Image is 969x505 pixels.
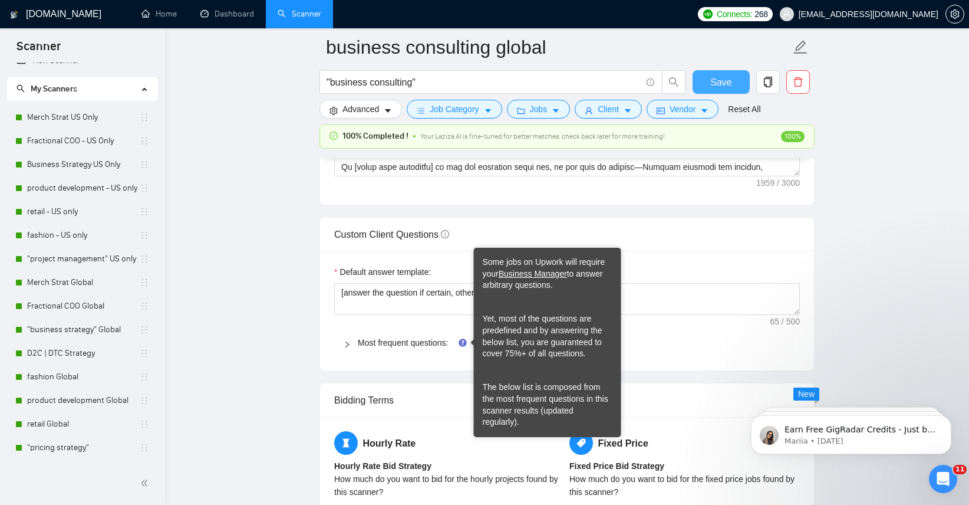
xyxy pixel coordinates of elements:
[484,106,492,115] span: caret-down
[334,473,565,499] div: How much do you want to bid for the hourly projects found by this scanner?
[27,224,140,247] a: fashion - US only
[420,132,665,140] span: Your Laziza AI is fine-tuned for better matches, check back later for more training!
[7,247,157,271] li: "project management" US only
[530,103,548,116] span: Jobs
[27,271,140,294] a: Merch Strat Global
[7,271,157,294] li: Merch Strat Global
[417,106,425,115] span: bars
[326,32,790,62] input: Scanner name...
[7,106,157,129] li: Merch Strat US Only
[657,106,665,115] span: idcard
[7,365,157,389] li: fashion Global
[793,40,808,55] span: edit
[457,337,468,348] div: Tooltip anchor
[27,294,140,318] a: Fractional COO Global
[140,349,149,358] span: holder
[31,84,77,94] span: My Scanners
[342,130,408,143] span: 100% Completed !
[569,431,800,455] h5: Fixed Price
[754,8,767,21] span: 268
[334,431,565,455] h5: Hourly Rate
[663,77,685,87] span: search
[7,436,157,460] li: "pricing strategy"
[329,106,338,115] span: setting
[334,461,431,471] b: Hourly Rate Bid Strategy
[756,70,780,94] button: copy
[278,9,321,19] a: searchScanner
[140,419,149,429] span: holder
[7,389,157,412] li: product development Global
[27,153,140,176] a: Business Strategy US Only
[598,103,619,116] span: Client
[7,412,157,436] li: retail Global
[200,9,254,19] a: dashboardDashboard
[441,230,449,238] span: info-circle
[786,70,810,94] button: delete
[483,257,612,291] div: Some jobs on Upwork will require your to answer arbitrary questions.
[929,465,957,493] iframe: Intercom live chat
[430,103,479,116] span: Job Category
[27,247,140,271] a: "project management" US only
[140,183,149,193] span: holder
[647,100,718,119] button: idcardVendorcaret-down
[483,313,612,359] div: Yet, most of the questions are predefined and by answering the below list, you are guaranteed to ...
[7,38,70,63] span: Scanner
[728,103,760,116] a: Reset All
[507,100,571,119] button: folderJobscaret-down
[569,461,664,471] b: Fixed Price Bid Strategy
[710,75,731,90] span: Save
[27,412,140,436] a: retail Global
[703,9,713,19] img: upwork-logo.png
[27,200,140,224] a: retail - US only
[140,278,149,287] span: holder
[140,254,149,264] span: holder
[7,200,157,224] li: retail - US only
[140,113,149,122] span: holder
[946,9,964,19] span: setting
[140,372,149,382] span: holder
[757,77,779,87] span: copy
[140,443,149,452] span: holder
[344,341,351,348] span: right
[140,477,152,489] span: double-left
[329,132,338,140] span: check-circle
[334,265,431,278] label: Default answer template:
[7,224,157,247] li: fashion - US only
[693,70,750,94] button: Save
[783,10,791,18] span: user
[327,75,641,90] input: Search Freelance Jobs...
[945,9,964,19] a: setting
[670,103,696,116] span: Vendor
[733,391,969,473] iframe: Intercom notifications message
[569,431,593,455] span: tag
[140,325,149,335] span: holder
[945,5,964,24] button: setting
[17,84,77,94] span: My Scanners
[384,106,392,115] span: caret-down
[27,176,140,200] a: product development - US only
[662,70,685,94] button: search
[140,301,149,311] span: holder
[7,294,157,318] li: Fractional COO Global
[7,153,157,176] li: Business Strategy US Only
[717,8,752,21] span: Connects:
[647,78,654,86] span: info-circle
[517,106,525,115] span: folder
[334,229,449,240] span: Custom Client Questions
[334,431,358,455] span: hourglass
[140,160,149,169] span: holder
[953,465,967,474] span: 11
[27,342,140,365] a: D2C | DTC Strategy
[319,100,402,119] button: settingAdvancedcaret-down
[483,382,612,428] div: The below list is composed from the most frequent questions in this scanner results (updated regu...
[141,9,177,19] a: homeHome
[27,318,140,342] a: "business strategy" Global
[700,106,708,115] span: caret-down
[27,436,140,460] a: "pricing strategy"
[552,106,560,115] span: caret-down
[407,100,502,119] button: barsJob Categorycaret-down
